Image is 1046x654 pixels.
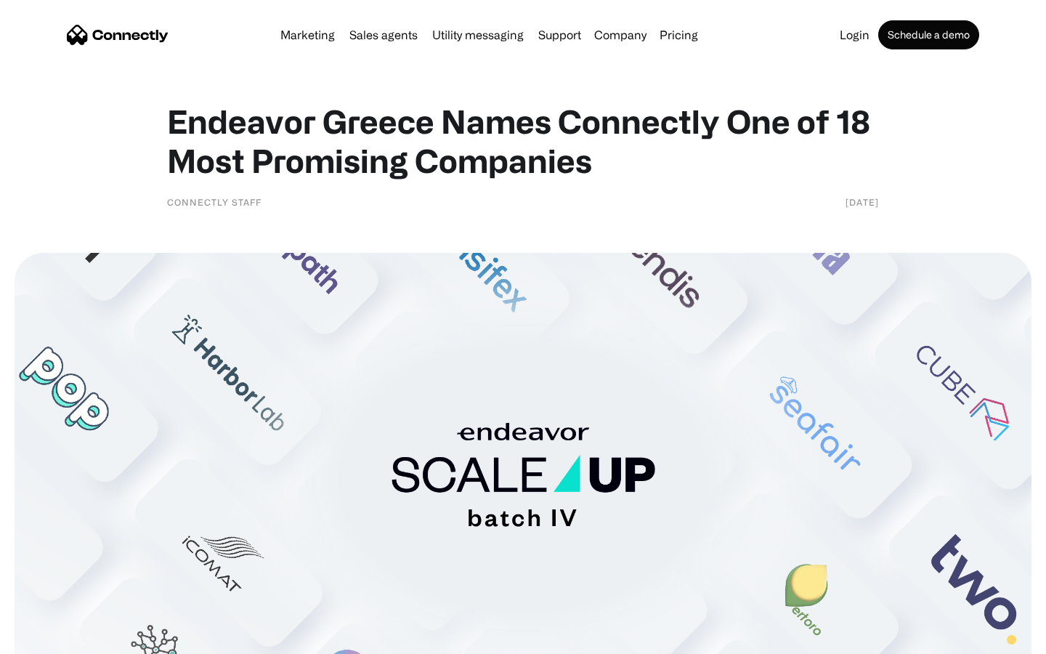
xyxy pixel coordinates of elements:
[344,29,423,41] a: Sales agents
[594,25,646,45] div: Company
[15,629,87,649] aside: Language selected: English
[532,29,587,41] a: Support
[167,102,879,180] h1: Endeavor Greece Names Connectly One of 18 Most Promising Companies
[654,29,704,41] a: Pricing
[167,195,261,209] div: Connectly Staff
[590,25,651,45] div: Company
[834,29,875,41] a: Login
[426,29,530,41] a: Utility messaging
[29,629,87,649] ul: Language list
[878,20,979,49] a: Schedule a demo
[67,24,169,46] a: home
[275,29,341,41] a: Marketing
[846,195,879,209] div: [DATE]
